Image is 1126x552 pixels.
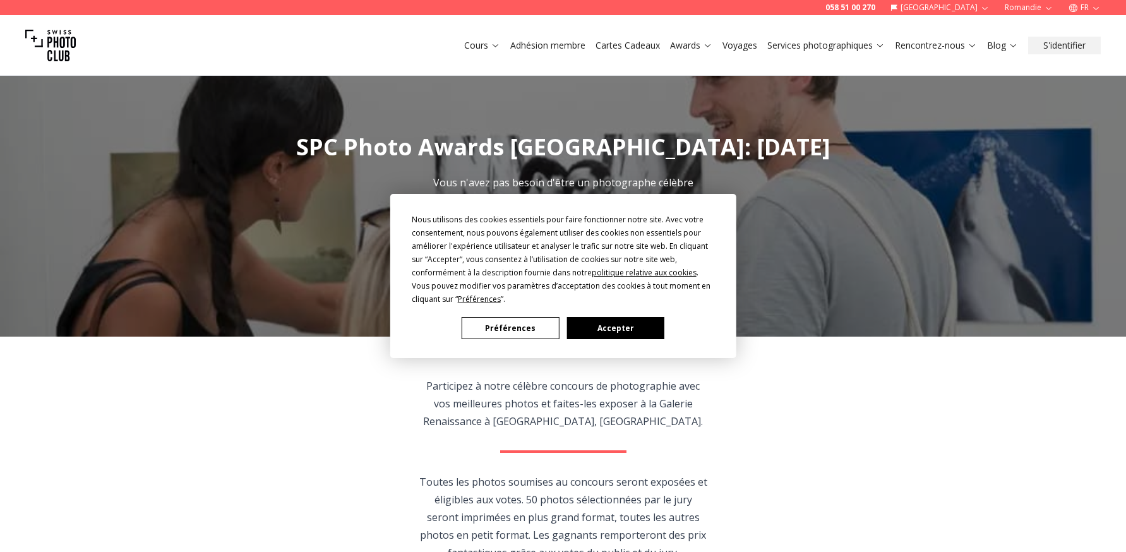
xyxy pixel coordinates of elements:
[412,213,715,306] div: Nous utilisons des cookies essentiels pour faire fonctionner notre site. Avec votre consentement,...
[566,317,664,339] button: Accepter
[390,194,736,358] div: Cookie Consent Prompt
[462,317,559,339] button: Préférences
[458,294,501,304] span: Préférences
[592,267,697,278] span: politique relative aux cookies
